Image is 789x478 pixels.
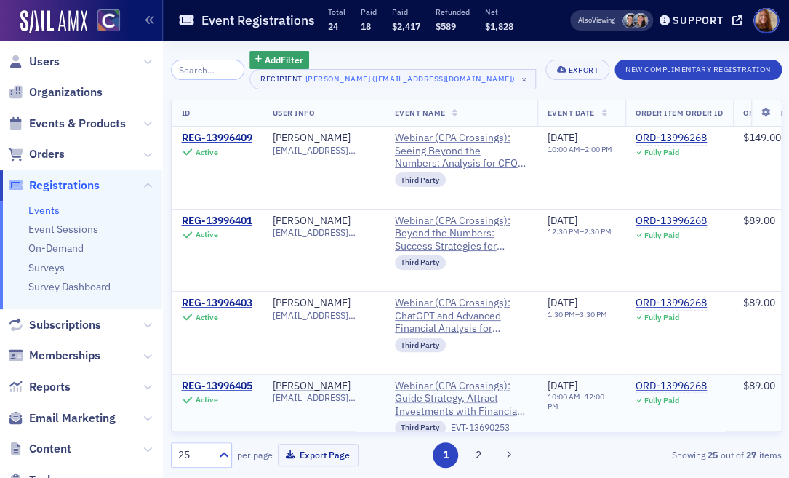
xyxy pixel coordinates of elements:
[395,421,446,435] div: Third Party
[485,7,513,17] p: Net
[249,69,536,89] button: Recipient[PERSON_NAME] ([EMAIL_ADDRESS][DOMAIN_NAME])×
[273,310,375,321] span: [EMAIL_ADDRESS][DOMAIN_NAME]
[644,313,679,322] div: Fully Paid
[20,10,87,33] a: SailAMX
[743,214,775,227] span: $89.00
[361,20,371,32] span: 18
[644,148,679,157] div: Fully Paid
[485,20,513,32] span: $1,828
[8,84,103,100] a: Organizations
[8,348,100,364] a: Memberships
[614,62,782,75] a: New Complimentary Registration
[29,441,71,457] span: Content
[8,317,101,333] a: Subscriptions
[743,131,781,144] span: $149.00
[395,215,527,253] span: Webinar (CPA Crossings): Beyond the Numbers: Success Strategies for Female CPAs🗓️
[29,54,60,70] span: Users
[436,20,456,32] span: $589
[578,15,592,25] div: Also
[395,380,527,418] a: Webinar (CPA Crossings): Guide Strategy, Attract Investments with Financial Forecasts🗓️
[29,84,103,100] span: Organizations
[328,20,338,32] span: 24
[743,296,775,309] span: $89.00
[548,310,607,319] div: –
[196,148,218,157] div: Active
[451,422,510,433] div: EVT-13690253
[28,261,65,274] a: Surveys
[584,226,612,236] time: 2:30 PM
[273,297,351,310] a: [PERSON_NAME]
[395,132,527,170] a: Webinar (CPA Crossings): Seeing Beyond the Numbers: Analysis for CFOs & Controllers🗓️
[182,297,252,310] a: REG-13996403
[273,380,351,393] a: [PERSON_NAME]
[29,116,126,132] span: Events & Products
[29,317,101,333] span: Subscriptions
[545,60,609,80] button: Export
[196,395,218,405] div: Active
[8,116,126,132] a: Events & Products
[636,215,707,228] a: ORD-13996268
[585,144,612,154] time: 2:00 PM
[273,215,351,228] a: [PERSON_NAME]
[644,396,679,405] div: Fully Paid
[29,348,100,364] span: Memberships
[633,13,648,28] span: Tiffany Carson
[518,73,531,86] span: ×
[466,442,492,468] button: 2
[201,12,315,29] h1: Event Registrations
[273,145,375,156] span: [EMAIL_ADDRESS][DOMAIN_NAME]
[569,66,598,74] div: Export
[28,280,111,293] a: Survey Dashboard
[548,108,595,118] span: Event Date
[178,447,210,463] div: 25
[588,448,782,461] div: Showing out of items
[28,242,84,255] a: On-Demand
[753,8,779,33] span: Profile
[87,9,120,34] a: View Homepage
[673,14,723,27] div: Support
[8,146,65,162] a: Orders
[395,338,446,352] div: Third Party
[182,380,252,393] a: REG-13996405
[8,410,116,426] a: Email Marketing
[8,441,71,457] a: Content
[548,379,577,392] span: [DATE]
[273,132,351,145] a: [PERSON_NAME]
[8,178,100,194] a: Registrations
[29,410,116,426] span: Email Marketing
[361,7,377,17] p: Paid
[395,255,446,270] div: Third Party
[548,145,612,154] div: –
[237,448,273,461] label: per page
[548,131,577,144] span: [DATE]
[278,444,359,466] button: Export Page
[395,108,446,118] span: Event Name
[636,132,707,145] div: ORD-13996268
[636,380,707,393] a: ORD-13996268
[548,296,577,309] span: [DATE]
[744,448,759,461] strong: 27
[548,392,616,411] div: –
[182,132,252,145] a: REG-13996409
[8,379,71,395] a: Reports
[395,297,527,335] a: Webinar (CPA Crossings): ChatGPT and Advanced Financial Analysis for Accountants🗓️
[436,7,470,17] p: Refunded
[265,53,303,66] span: Add Filter
[644,231,679,240] div: Fully Paid
[636,297,707,310] a: ORD-13996268
[273,108,315,118] span: User Info
[182,108,191,118] span: ID
[249,51,309,69] button: AddFilter
[28,204,60,217] a: Events
[548,227,612,236] div: –
[548,309,575,319] time: 1:30 PM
